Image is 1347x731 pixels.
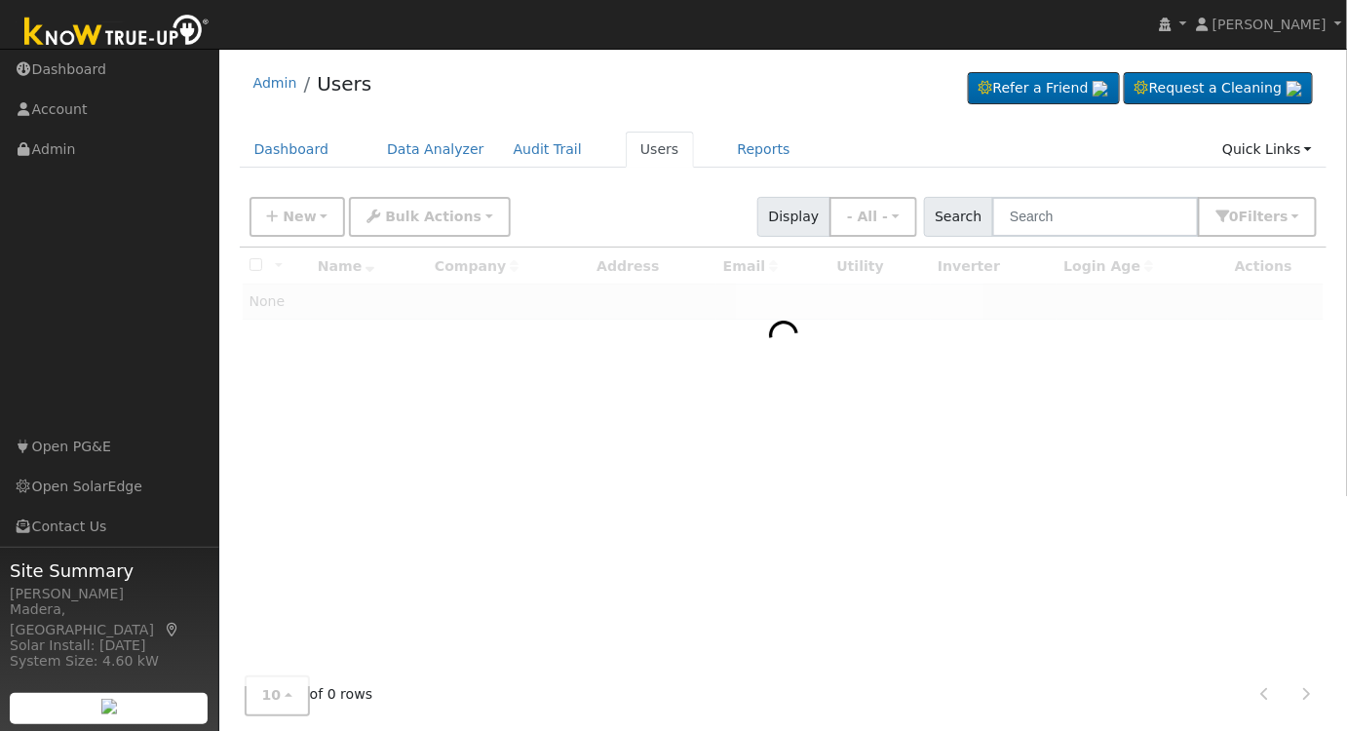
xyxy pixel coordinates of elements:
a: Audit Trail [499,132,597,168]
img: retrieve [101,699,117,714]
span: Display [757,197,830,237]
input: Search [992,197,1199,237]
a: Data Analyzer [372,132,499,168]
img: retrieve [1287,81,1302,96]
span: 10 [262,688,282,704]
button: - All - [829,197,917,237]
a: Refer a Friend [968,72,1120,105]
a: Users [626,132,694,168]
a: Reports [723,132,805,168]
a: Admin [253,75,297,91]
img: Know True-Up [15,11,219,55]
div: Solar Install: [DATE] [10,635,209,656]
span: Site Summary [10,558,209,584]
button: 10 [245,676,310,716]
a: Quick Links [1208,132,1327,168]
a: Users [317,72,371,96]
div: System Size: 4.60 kW [10,651,209,672]
div: Madera, [GEOGRAPHIC_DATA] [10,599,209,640]
div: [PERSON_NAME] [10,584,209,604]
img: retrieve [1093,81,1108,96]
button: Bulk Actions [349,197,510,237]
span: s [1280,209,1288,224]
span: Filter [1239,209,1289,224]
a: Dashboard [240,132,344,168]
span: of 0 rows [245,676,373,716]
button: 0Filters [1198,197,1317,237]
span: Bulk Actions [385,209,481,224]
button: New [250,197,346,237]
a: Request a Cleaning [1124,72,1313,105]
a: Map [164,622,181,637]
span: New [283,209,316,224]
span: Search [924,197,993,237]
span: [PERSON_NAME] [1212,17,1327,32]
